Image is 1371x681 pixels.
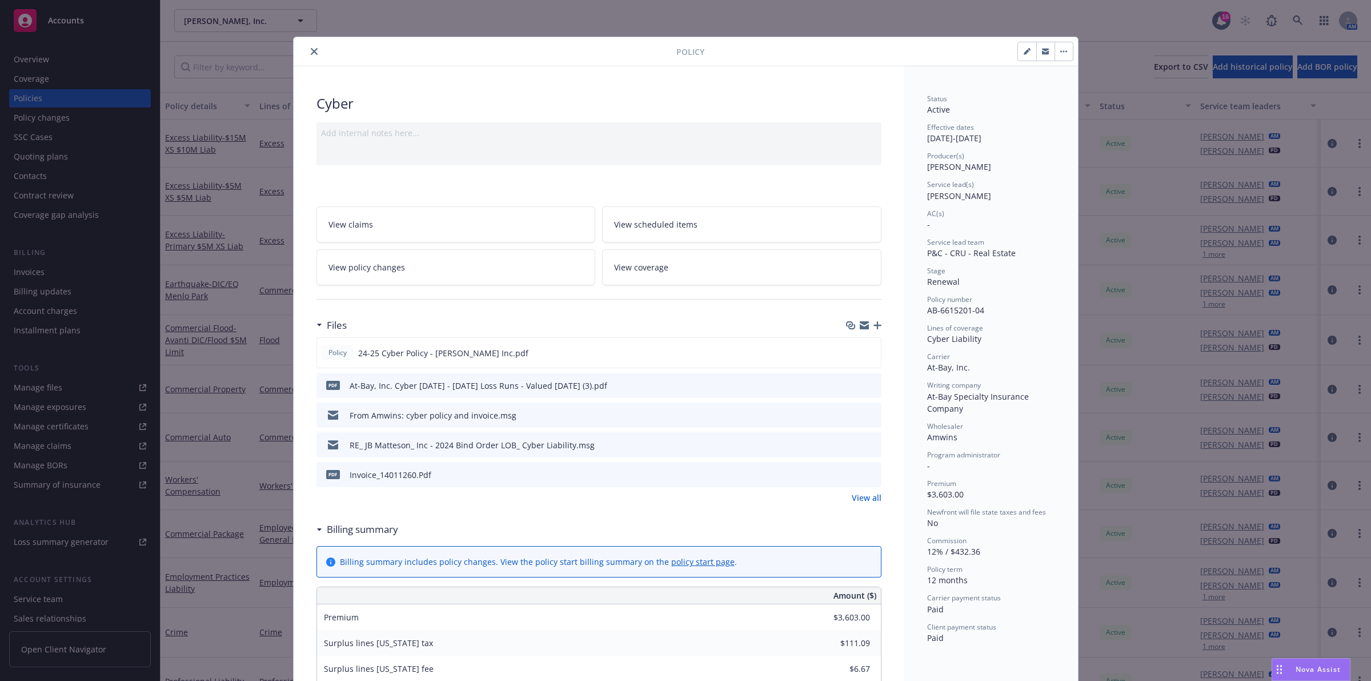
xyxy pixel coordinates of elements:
[848,380,857,392] button: download file
[326,470,340,479] span: Pdf
[927,151,964,161] span: Producer(s)
[927,450,1000,460] span: Program administrator
[927,460,930,471] span: -
[602,249,881,285] a: View coverage
[927,237,984,247] span: Service lead team
[927,536,967,545] span: Commission
[927,489,964,500] span: $3,603.00
[927,421,963,431] span: Wholesaler
[927,276,960,287] span: Renewal
[321,127,877,139] div: Add internal notes here...
[848,409,857,421] button: download file
[350,469,431,481] div: Invoice_14011260.Pdf
[927,209,944,218] span: AC(s)
[927,323,983,333] span: Lines of coverage
[614,218,697,230] span: View scheduled items
[803,635,877,652] input: 0.00
[927,362,970,373] span: At-Bay, Inc.
[307,45,321,58] button: close
[927,122,1055,144] div: [DATE] - [DATE]
[927,266,945,276] span: Stage
[927,622,996,632] span: Client payment status
[358,347,528,359] span: 24-25 Cyber Policy - [PERSON_NAME] Inc.pdf
[852,492,881,504] a: View all
[927,479,956,488] span: Premium
[867,409,877,421] button: preview file
[1272,659,1286,680] div: Drag to move
[671,556,735,567] a: policy start page
[867,469,877,481] button: preview file
[316,94,881,113] div: Cyber
[848,439,857,451] button: download file
[927,391,1031,414] span: At-Bay Specialty Insurance Company
[927,575,968,586] span: 12 months
[316,249,596,285] a: View policy changes
[350,409,516,421] div: From Amwins: cyber policy and invoice.msg
[328,261,405,273] span: View policy changes
[848,347,857,359] button: download file
[602,206,881,242] a: View scheduled items
[927,432,957,443] span: Amwins
[327,522,398,537] h3: Billing summary
[676,46,704,58] span: Policy
[324,663,434,674] span: Surplus lines [US_STATE] fee
[833,590,876,602] span: Amount ($)
[927,294,972,304] span: Policy number
[350,380,607,392] div: At-Bay, Inc. Cyber [DATE] - [DATE] Loss Runs - Valued [DATE] (3).pdf
[1296,664,1341,674] span: Nova Assist
[927,546,980,557] span: 12% / $432.36
[927,517,938,528] span: No
[927,380,981,390] span: Writing company
[927,190,991,201] span: [PERSON_NAME]
[927,122,974,132] span: Effective dates
[326,348,349,358] span: Policy
[316,522,398,537] div: Billing summary
[867,439,877,451] button: preview file
[927,333,981,344] span: Cyber Liability
[848,469,857,481] button: download file
[803,660,877,678] input: 0.00
[614,261,668,273] span: View coverage
[927,352,950,361] span: Carrier
[1272,658,1350,681] button: Nova Assist
[328,218,373,230] span: View claims
[927,180,974,189] span: Service lead(s)
[927,632,944,643] span: Paid
[927,104,950,115] span: Active
[340,556,737,568] div: Billing summary includes policy changes. View the policy start billing summary on the .
[803,609,877,626] input: 0.00
[927,161,991,172] span: [PERSON_NAME]
[927,305,984,316] span: AB-6615201-04
[316,318,347,333] div: Files
[316,206,596,242] a: View claims
[327,318,347,333] h3: Files
[927,564,963,574] span: Policy term
[927,94,947,103] span: Status
[927,507,1046,517] span: Newfront will file state taxes and fees
[927,604,944,615] span: Paid
[927,248,1016,258] span: P&C - CRU - Real Estate
[927,219,930,230] span: -
[326,381,340,389] span: pdf
[324,638,433,648] span: Surplus lines [US_STATE] tax
[324,612,359,623] span: Premium
[927,593,1001,603] span: Carrier payment status
[866,347,876,359] button: preview file
[867,380,877,392] button: preview file
[350,439,595,451] div: RE_ JB Matteson_ Inc - 2024 Bind Order LOB_ Cyber Liability.msg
